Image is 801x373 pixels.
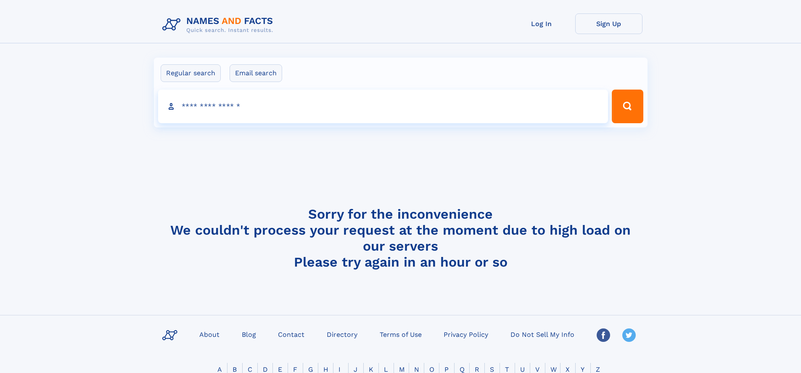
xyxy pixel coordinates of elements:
a: Do Not Sell My Info [507,328,578,340]
img: Logo Names and Facts [159,13,280,36]
button: Search Button [612,90,643,123]
a: About [196,328,223,340]
a: Blog [238,328,259,340]
input: search input [158,90,608,123]
a: Sign Up [575,13,642,34]
h4: Sorry for the inconvenience We couldn't process your request at the moment due to high load on ou... [159,206,642,270]
label: Email search [230,64,282,82]
a: Directory [323,328,361,340]
a: Contact [275,328,308,340]
a: Terms of Use [376,328,425,340]
a: Log In [508,13,575,34]
img: Twitter [622,328,636,342]
img: Facebook [597,328,610,342]
a: Privacy Policy [440,328,492,340]
label: Regular search [161,64,221,82]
